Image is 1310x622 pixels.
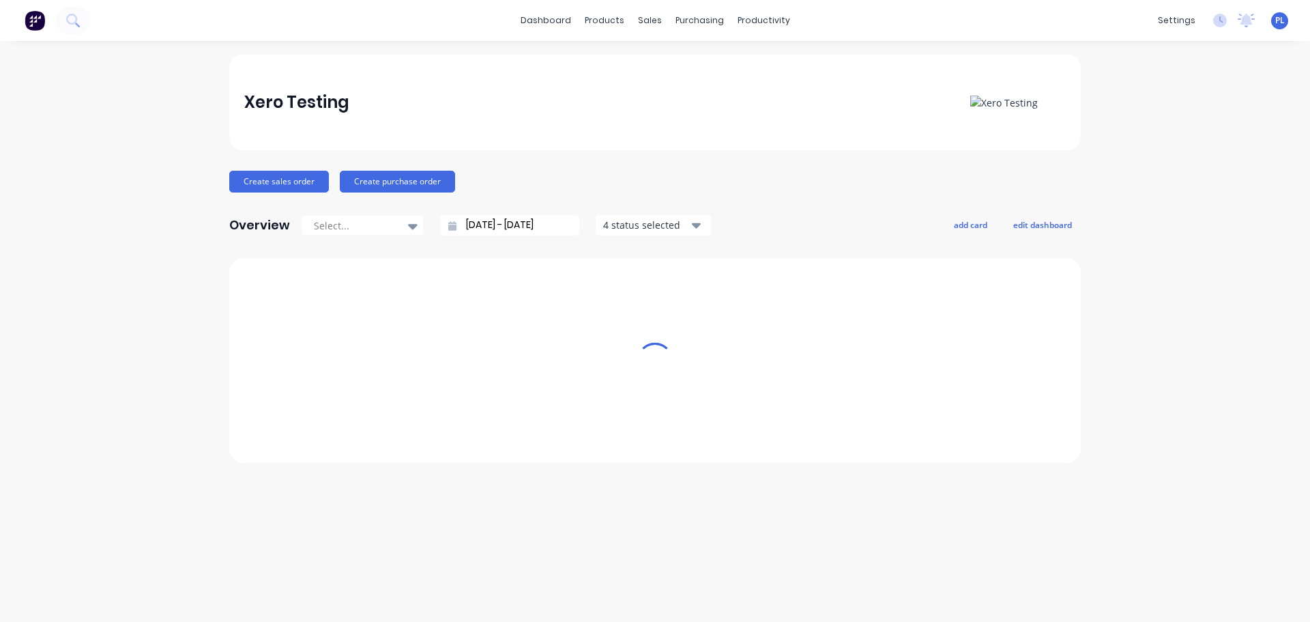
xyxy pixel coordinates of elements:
div: Xero Testing [244,89,349,116]
div: purchasing [669,10,731,31]
span: PL [1275,14,1285,27]
a: dashboard [514,10,578,31]
div: settings [1151,10,1202,31]
button: Create sales order [229,171,329,193]
button: Create purchase order [340,171,455,193]
div: Overview [229,212,290,239]
div: products [578,10,631,31]
div: sales [631,10,669,31]
button: add card [945,216,996,234]
img: Xero Testing [970,96,1038,110]
div: productivity [731,10,797,31]
button: 4 status selected [596,215,712,236]
button: edit dashboard [1004,216,1081,234]
img: Factory [25,10,45,31]
div: 4 status selected [603,218,689,232]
